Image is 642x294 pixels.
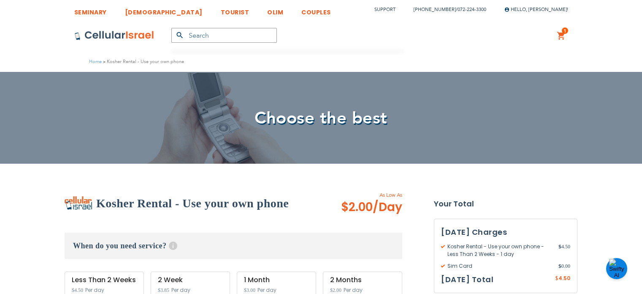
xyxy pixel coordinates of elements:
[405,3,486,16] li: /
[458,6,486,13] a: 072-224-3300
[301,2,331,18] a: COUPLES
[72,276,137,284] div: Less Than 2 Weeks
[125,2,203,18] a: [DEMOGRAPHIC_DATA]
[85,286,104,294] span: Per day
[558,243,561,250] span: $
[171,286,190,294] span: Per day
[171,28,277,43] input: Search
[257,286,276,294] span: Per day
[563,27,566,34] span: 1
[441,226,570,239] h3: [DATE] Charges
[102,58,184,66] li: Kosher Rental - Use your own phone
[558,262,570,270] span: 0.00
[96,195,289,212] h2: Kosher Rental - Use your own phone
[330,287,341,293] span: $2.00
[374,6,395,13] a: Support
[221,2,249,18] a: TOURIST
[169,242,177,250] span: Help
[441,262,558,270] span: Sim Card
[89,58,102,65] a: Home
[441,273,493,286] h3: [DATE] Total
[65,196,92,210] img: Kosher Rental - Use your own phone
[244,276,309,284] div: 1 Month
[318,191,402,199] span: As Low As
[74,2,107,18] a: SEMINARY
[504,6,568,13] span: Hello, [PERSON_NAME]!
[158,287,169,293] span: $3.85
[558,275,570,282] span: 4.50
[557,31,566,41] a: 1
[255,107,387,130] span: Choose the best
[344,286,363,294] span: Per day
[434,198,577,210] strong: Your Total
[555,275,558,283] span: $
[158,276,223,284] div: 2 Week
[341,199,402,216] span: $2.00
[558,243,570,258] span: 4.50
[558,262,561,270] span: $
[441,243,558,258] span: Kosher Rental - Use your own phone - Less Than 2 Weeks - 1 day
[65,233,402,259] h3: When do you need service?
[373,199,402,216] span: /Day
[72,287,83,293] span: $4.50
[267,2,283,18] a: OLIM
[414,6,456,13] a: [PHONE_NUMBER]
[330,276,395,284] div: 2 Months
[244,287,255,293] span: $3.00
[74,30,154,41] img: Cellular Israel Logo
